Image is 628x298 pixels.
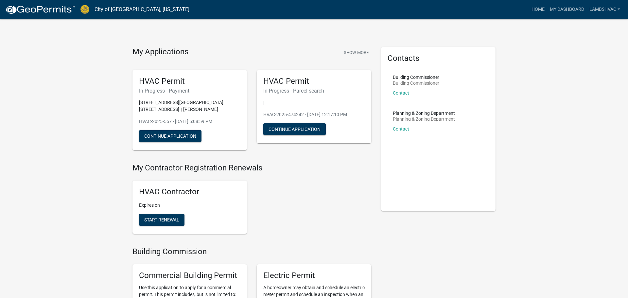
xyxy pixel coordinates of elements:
button: Continue Application [263,123,326,135]
a: Lambshvac [587,3,623,16]
h5: Electric Permit [263,271,365,280]
span: Start Renewal [144,217,179,222]
h5: HVAC Contractor [139,187,240,197]
p: HVAC-2025-557 - [DATE] 5:08:59 PM [139,118,240,125]
button: Continue Application [139,130,201,142]
a: Home [529,3,547,16]
button: Show More [341,47,371,58]
h5: HVAC Permit [139,77,240,86]
h6: In Progress - Parcel search [263,88,365,94]
h4: My Applications [132,47,188,57]
a: Contact [393,126,409,131]
p: Building Commissioner [393,75,439,79]
a: My Dashboard [547,3,587,16]
h5: Commercial Building Permit [139,271,240,280]
img: City of Jeffersonville, Indiana [80,5,89,14]
h4: My Contractor Registration Renewals [132,163,371,173]
a: Contact [393,90,409,96]
p: Planning & Zoning Department [393,117,455,121]
p: Planning & Zoning Department [393,111,455,115]
p: | [263,99,365,106]
p: HVAC-2025-474242 - [DATE] 12:17:10 PM [263,111,365,118]
button: Start Renewal [139,214,184,226]
h5: Contacts [388,54,489,63]
h4: Building Commission [132,247,371,256]
p: Expires on [139,202,240,209]
h6: In Progress - Payment [139,88,240,94]
h5: HVAC Permit [263,77,365,86]
p: [STREET_ADDRESS][GEOGRAPHIC_DATA][STREET_ADDRESS] | [PERSON_NAME] [139,99,240,113]
a: City of [GEOGRAPHIC_DATA], [US_STATE] [95,4,189,15]
wm-registration-list-section: My Contractor Registration Renewals [132,163,371,239]
p: Building Commissioner [393,81,439,85]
